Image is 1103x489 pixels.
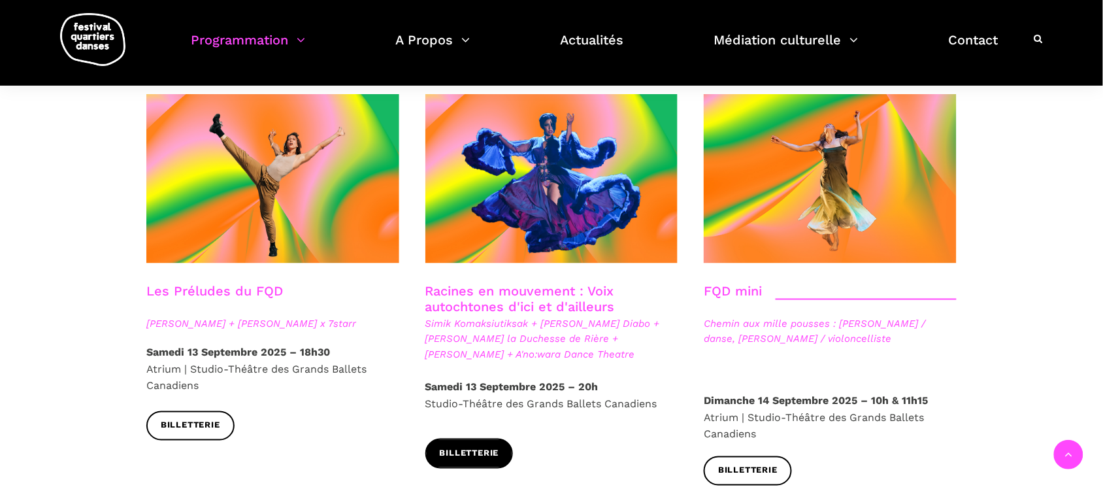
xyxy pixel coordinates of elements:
span: Simik Komaksiutiksak + [PERSON_NAME] Diabo + [PERSON_NAME] la Duchesse de Rière + [PERSON_NAME] +... [425,316,678,363]
a: Médiation culturelle [714,29,859,67]
strong: Samedi 13 Septembre 2025 – 18h30 [146,346,330,359]
a: Les Préludes du FQD [146,283,283,299]
a: FQD mini [704,283,762,299]
a: Billetterie [704,456,792,486]
a: Contact [949,29,998,67]
p: Atrium | Studio-Théâtre des Grands Ballets Canadiens [704,393,957,443]
a: Billetterie [146,411,235,441]
a: A Propos [395,29,470,67]
span: Billetterie [440,447,499,461]
p: Studio-Théâtre des Grands Ballets Canadiens [425,379,678,413]
a: Actualités [561,29,624,67]
strong: Dimanche 14 Septembre 2025 – 10h & 11h15 [704,395,928,407]
span: Billetterie [718,464,778,478]
span: Billetterie [161,419,220,433]
strong: Samedi 13 Septembre 2025 – 20h [425,381,599,394]
a: Billetterie [425,439,514,468]
a: Racines en mouvement : Voix autochtones d'ici et d'ailleurs [425,283,615,314]
span: [PERSON_NAME] + [PERSON_NAME] x 7starr [146,316,399,331]
img: logo-fqd-med [60,13,125,66]
a: Programmation [191,29,305,67]
p: Atrium | Studio-Théâtre des Grands Ballets Canadiens [146,345,399,395]
span: Chemin aux mille pousses : [PERSON_NAME] / danse, [PERSON_NAME] / violoncelliste [704,316,957,347]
